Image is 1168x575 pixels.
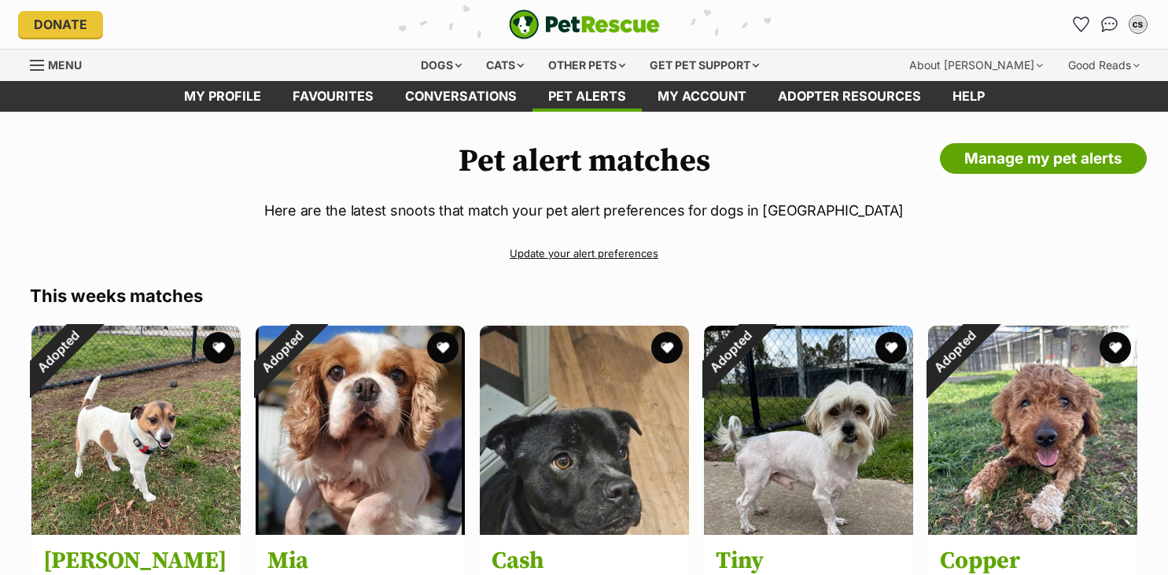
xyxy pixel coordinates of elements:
a: Favourites [277,81,389,112]
div: Cats [475,50,535,81]
button: favourite [875,332,907,363]
img: Tiny [704,326,913,535]
a: Manage my pet alerts [940,143,1147,175]
button: favourite [651,332,683,363]
div: Good Reads [1057,50,1151,81]
a: Adopted [704,522,913,538]
div: Dogs [410,50,473,81]
a: Pet alerts [532,81,642,112]
img: Jackie Chan [31,326,241,535]
a: Adopted [256,522,465,538]
div: Adopted [234,305,328,399]
a: My account [642,81,762,112]
a: Favourites [1069,12,1094,37]
span: Menu [48,58,82,72]
h3: This weeks matches [30,285,1139,307]
a: Update your alert preferences [30,240,1139,267]
p: Here are the latest snoots that match your pet alert preferences for dogs in [GEOGRAPHIC_DATA] [30,200,1139,221]
a: Adopted [31,522,241,538]
a: PetRescue [509,9,660,39]
div: About [PERSON_NAME] [898,50,1054,81]
div: Adopted [683,305,776,399]
img: chat-41dd97257d64d25036548639549fe6c8038ab92f7586957e7f3b1b290dea8141.svg [1101,17,1118,32]
a: My profile [168,81,277,112]
div: Get pet support [639,50,770,81]
button: favourite [203,332,234,363]
button: My account [1126,12,1151,37]
a: Adopted [928,522,1137,538]
a: conversations [389,81,532,112]
div: Other pets [537,50,636,81]
img: Copper [928,326,1137,535]
img: logo-e224e6f780fb5917bec1dbf3a21bbac754714ae5b6737aabdf751b685950b380.svg [509,9,660,39]
a: Donate [18,11,103,38]
a: Adopter resources [762,81,937,112]
button: favourite [427,332,459,363]
div: Adopted [907,305,1000,399]
a: Menu [30,50,93,78]
a: Conversations [1097,12,1122,37]
img: Mia [256,326,465,535]
div: Adopted [10,305,104,399]
div: cs [1130,17,1146,32]
a: Help [937,81,1000,112]
img: Cash [480,326,689,535]
h1: Pet alert matches [30,143,1139,179]
button: favourite [1100,332,1131,363]
ul: Account quick links [1069,12,1151,37]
